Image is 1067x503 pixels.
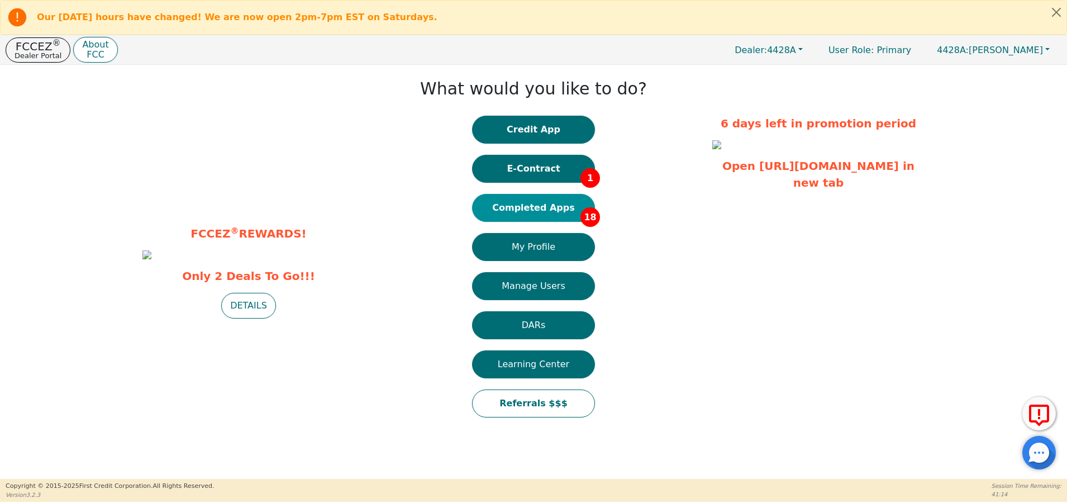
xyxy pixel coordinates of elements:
p: FCCEZ [15,41,61,52]
p: Session Time Remaining: [992,482,1061,490]
button: Referrals $$$ [472,390,595,417]
span: 1 [580,168,600,188]
button: Learning Center [472,350,595,378]
button: My Profile [472,233,595,261]
p: Copyright © 2015- 2025 First Credit Corporation. [6,482,214,491]
span: 4428A [735,45,796,55]
a: Open [URL][DOMAIN_NAME] in new tab [722,159,914,189]
b: Our [DATE] hours have changed! We are now open 2pm-7pm EST on Saturdays. [37,12,437,22]
button: Manage Users [472,272,595,300]
p: 6 days left in promotion period [712,115,925,132]
button: Close alert [1046,1,1066,23]
button: DETAILS [221,293,276,319]
sup: ® [230,226,239,236]
p: FCCEZ REWARDS! [142,225,355,242]
button: E-Contract1 [472,155,595,183]
span: Only 2 Deals To Go!!! [142,268,355,284]
span: 4428A: [937,45,969,55]
button: Dealer:4428A [723,41,814,59]
p: FCC [82,50,108,59]
span: All Rights Reserved. [153,482,214,490]
button: 4428A:[PERSON_NAME] [925,41,1061,59]
h1: What would you like to do? [420,79,647,99]
img: e9d8771b-67ac-4d1a-857b-c7c4f2ebf1eb [712,140,721,149]
p: 41:14 [992,490,1061,499]
button: AboutFCC [73,37,117,63]
p: Primary [817,39,922,61]
span: [PERSON_NAME] [937,45,1043,55]
span: 18 [580,207,600,227]
button: Credit App [472,116,595,144]
p: Dealer Portal [15,52,61,59]
button: Completed Apps18 [472,194,595,222]
p: Version 3.2.3 [6,491,214,499]
button: DARs [472,311,595,339]
span: User Role : [828,45,874,55]
img: 81a167b3-f300-4bc8-994a-12509a7be616 [142,250,151,259]
span: Dealer: [735,45,767,55]
p: About [82,40,108,49]
sup: ® [53,38,61,48]
button: Report Error to FCC [1022,397,1056,430]
a: User Role: Primary [817,39,922,61]
button: FCCEZ®Dealer Portal [6,37,70,63]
